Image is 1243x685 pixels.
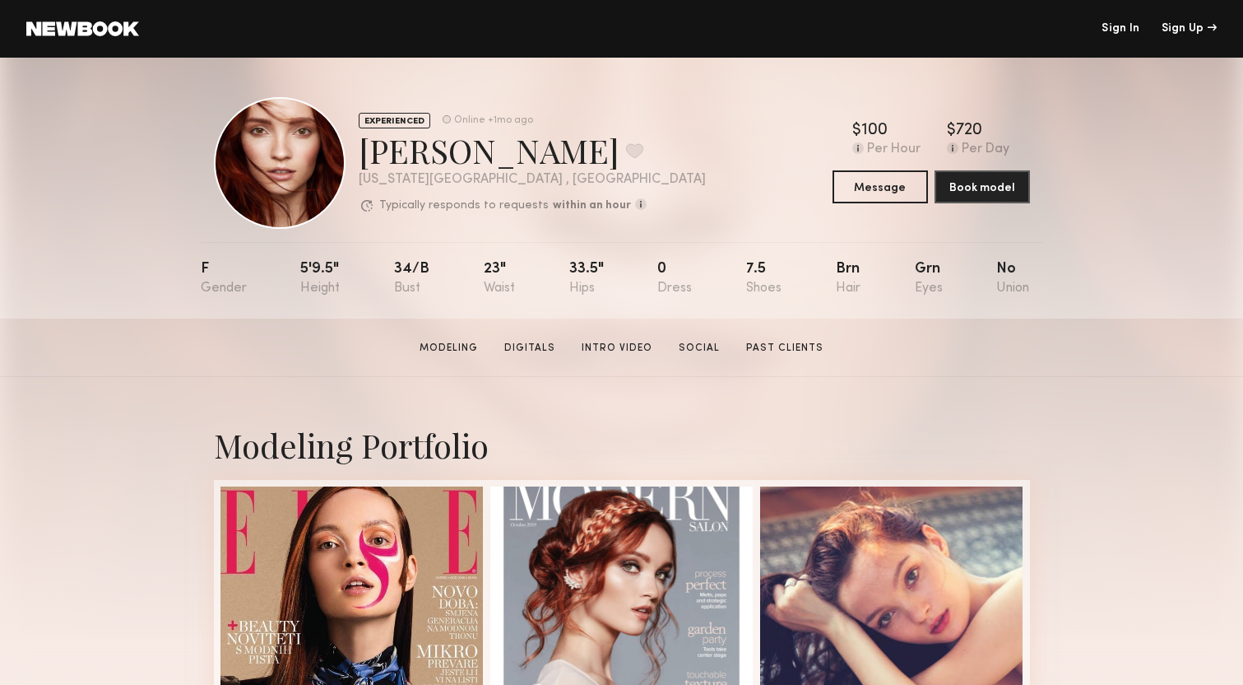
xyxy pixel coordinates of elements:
div: $ [852,123,861,139]
div: 5'9.5" [300,262,340,296]
a: Modeling [413,341,485,356]
div: Per Hour [867,142,921,157]
div: 0 [657,262,692,296]
div: Grn [915,262,943,296]
button: Book model [935,170,1030,203]
a: Digitals [498,341,562,356]
div: Brn [836,262,860,296]
div: EXPERIENCED [359,113,430,128]
div: $ [947,123,956,139]
div: 23" [484,262,515,296]
p: Typically responds to requests [379,200,549,212]
a: Social [672,341,726,356]
div: 7.5 [746,262,782,296]
div: [US_STATE][GEOGRAPHIC_DATA] , [GEOGRAPHIC_DATA] [359,173,706,187]
b: within an hour [553,200,631,212]
div: Sign Up [1162,23,1217,35]
div: Per Day [962,142,1009,157]
div: 34/b [394,262,429,296]
div: 720 [956,123,982,139]
div: Online +1mo ago [454,115,533,126]
div: 33.5" [569,262,604,296]
div: F [201,262,247,296]
button: Message [833,170,928,203]
div: Modeling Portfolio [214,423,1030,467]
div: [PERSON_NAME] [359,128,706,172]
a: Intro Video [575,341,659,356]
a: Past Clients [740,341,830,356]
div: No [996,262,1029,296]
a: Sign In [1102,23,1139,35]
div: 100 [861,123,888,139]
